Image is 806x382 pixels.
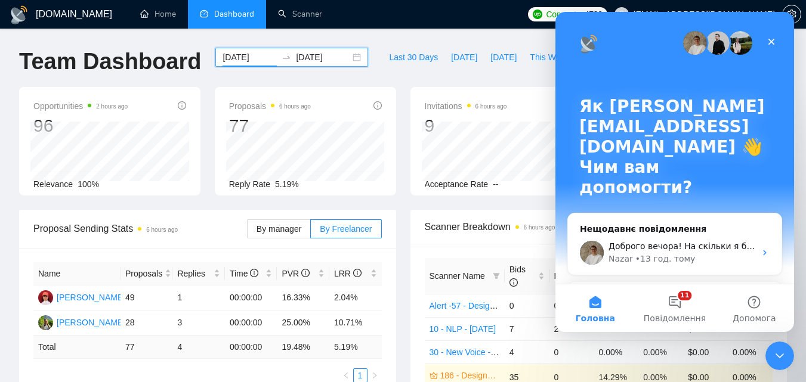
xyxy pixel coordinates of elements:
span: 100% [78,179,99,189]
span: Головна [20,302,59,310]
button: Last 30 Days [382,48,444,67]
td: 3 [172,310,225,336]
td: 7 [505,317,549,340]
span: Scanner Breakdown [425,219,773,234]
div: 77 [229,114,311,137]
td: $0.00 [683,340,728,364]
td: 1 [172,285,225,310]
img: MK [38,315,53,330]
a: homeHome [140,9,176,19]
span: info-circle [250,269,258,277]
td: 0.00% [594,340,638,364]
td: 28 [121,310,173,336]
iframe: Intercom live chat [555,12,794,332]
time: 2 hours ago [96,103,128,110]
span: Dashboard [214,9,254,19]
button: setting [782,5,801,24]
button: This Week [523,48,576,67]
td: 25.00% [277,310,329,336]
span: Proposal Sending Stats [33,221,247,236]
img: MR [38,290,53,305]
span: user [617,10,626,18]
span: Relevance [33,179,73,189]
a: 10 - NLP - [DATE] [430,324,496,334]
span: info-circle [509,278,518,287]
a: setting [782,10,801,19]
td: 0.00% [728,340,773,364]
span: info-circle [178,101,186,110]
td: 4 [172,336,225,359]
div: [PERSON_NAME] [57,291,125,304]
iframe: Intercom live chat [765,341,794,370]
span: info-circle [373,101,382,110]
span: to [282,52,291,62]
span: Доброго вечора! На скільки я бачу зі свого боку, проблема пофіксилась, можете перевірити будь лас... [53,229,559,239]
time: 6 hours ago [146,226,178,233]
th: Replies [172,262,225,285]
button: Допомога [159,272,239,320]
input: Start date [223,51,277,64]
a: 186 - Design - mobile - [DATE] [440,369,498,382]
span: Last 30 Days [389,51,438,64]
span: Proposals [125,267,162,280]
td: 16.33% [277,285,329,310]
td: 0.00% [638,340,683,364]
span: Bids [509,265,526,287]
span: dashboard [200,10,208,18]
span: 4790 [585,8,603,21]
span: swap-right [282,52,291,62]
time: 6 hours ago [279,103,311,110]
span: Повідомлення [88,302,150,310]
input: End date [296,51,350,64]
span: 5.19% [275,179,299,189]
td: 00:00:00 [225,310,277,336]
span: setting [783,10,801,19]
a: searchScanner [278,9,322,19]
time: 6 hours ago [524,224,555,231]
span: By manager [257,224,301,234]
a: MK[PERSON_NAME] [38,317,125,327]
a: Alert -57 - Design - Enterprise SaaS - [DATE] [430,301,597,310]
td: 0 [549,294,594,317]
span: Invitations [425,99,507,113]
button: Повідомлення [79,272,159,320]
span: info-circle [353,269,362,277]
time: 6 hours ago [475,103,507,110]
div: Закрити [205,19,227,41]
td: 2 [549,317,594,340]
span: Time [230,269,258,278]
span: Opportunities [33,99,128,113]
span: Scanner Name [430,271,485,281]
span: left [342,372,350,379]
span: Допомога [177,302,220,310]
span: filter [490,267,502,285]
span: LRR [334,269,362,278]
td: 0 [505,294,549,317]
div: 9 [425,114,507,137]
button: [DATE] [444,48,484,67]
span: By Freelancer [320,224,372,234]
td: 00:00:00 [225,285,277,310]
td: 5.19 % [329,336,382,359]
span: Acceptance Rate [425,179,489,189]
td: 49 [121,285,173,310]
span: This Week [530,51,569,64]
span: filter [493,272,500,279]
button: [DATE] [484,48,523,67]
td: 4 [505,340,549,364]
a: MR[PERSON_NAME] [38,292,125,302]
span: info-circle [301,269,310,277]
span: right [371,372,378,379]
td: Total [33,336,121,359]
img: upwork-logo.png [533,10,542,19]
th: Name [33,262,121,285]
td: 00:00:00 [225,336,277,359]
span: Reply Rate [229,179,270,189]
th: Proposals [121,262,173,285]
